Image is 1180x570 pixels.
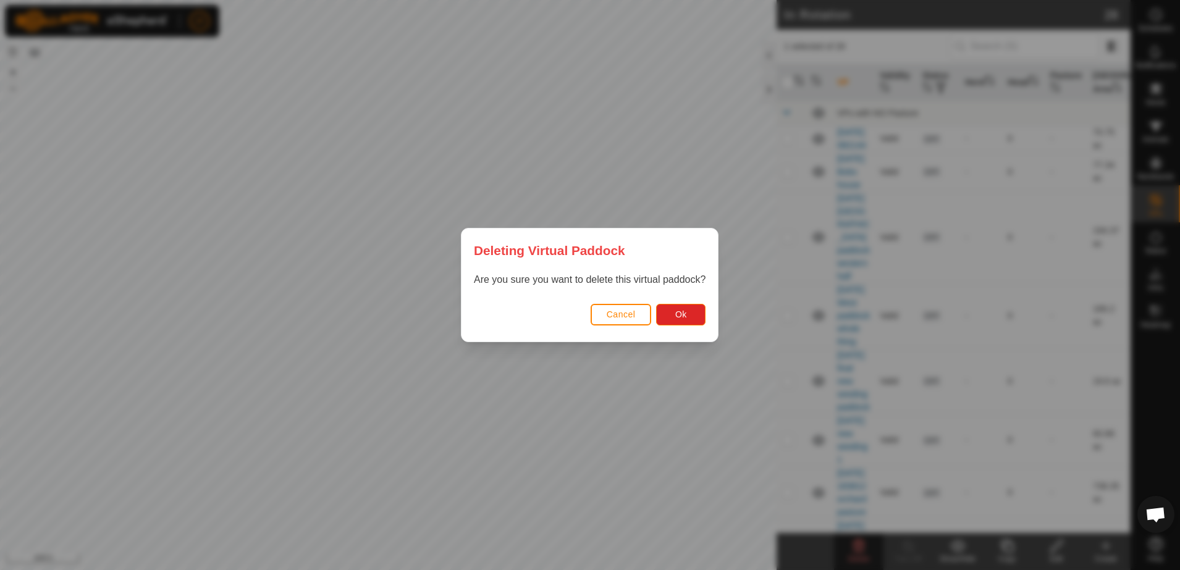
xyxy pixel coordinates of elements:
div: Open chat [1137,496,1174,533]
button: Cancel [591,304,652,325]
span: Ok [675,309,687,319]
p: Are you sure you want to delete this virtual paddock? [474,272,706,287]
span: Cancel [607,309,636,319]
button: Ok [657,304,706,325]
span: Deleting Virtual Paddock [474,241,625,260]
